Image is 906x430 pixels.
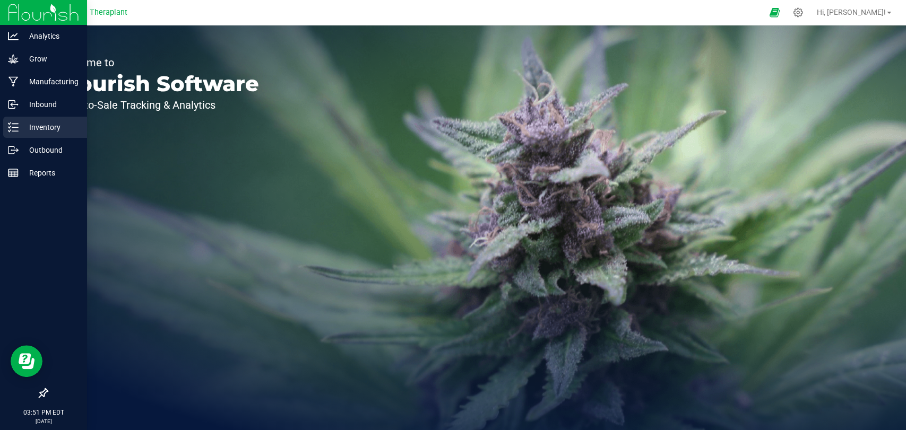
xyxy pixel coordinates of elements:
p: Welcome to [57,57,259,68]
inline-svg: Reports [8,168,19,178]
p: Manufacturing [19,75,82,88]
p: Inbound [19,98,82,111]
p: Seed-to-Sale Tracking & Analytics [57,100,259,110]
inline-svg: Inventory [8,122,19,133]
p: Grow [19,52,82,65]
inline-svg: Outbound [8,145,19,155]
inline-svg: Inbound [8,99,19,110]
inline-svg: Grow [8,54,19,64]
p: Reports [19,166,82,179]
p: 03:51 PM EDT [5,408,82,417]
p: Analytics [19,30,82,42]
p: Flourish Software [57,73,259,94]
iframe: Resource center [11,345,42,377]
p: [DATE] [5,417,82,425]
p: Outbound [19,144,82,156]
span: Theraplant [90,8,127,17]
span: Open Ecommerce Menu [762,2,786,23]
div: Manage settings [791,7,805,17]
span: Hi, [PERSON_NAME]! [817,8,886,16]
inline-svg: Analytics [8,31,19,41]
p: Inventory [19,121,82,134]
inline-svg: Manufacturing [8,76,19,87]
